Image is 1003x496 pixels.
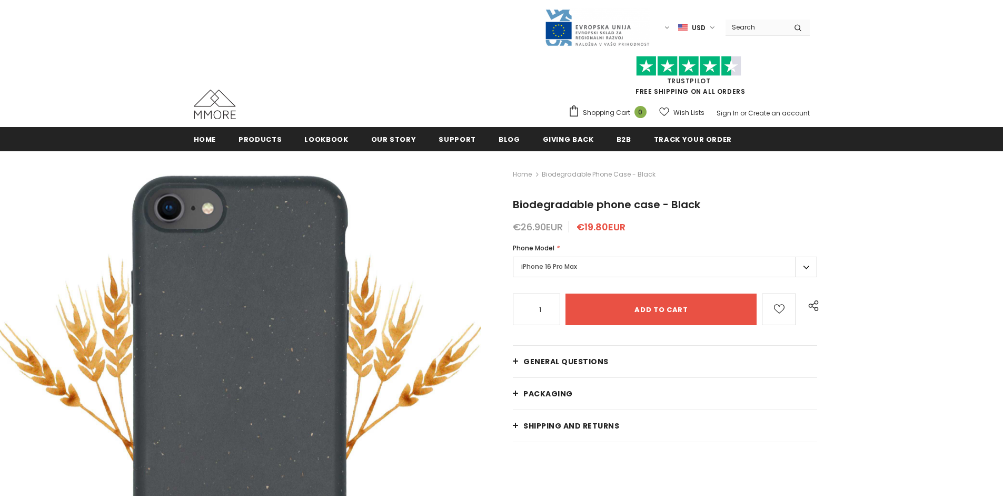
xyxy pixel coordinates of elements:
[667,76,711,85] a: Trustpilot
[617,127,631,151] a: B2B
[194,134,216,144] span: Home
[678,23,688,32] img: USD
[654,134,732,144] span: Track your order
[740,109,747,118] span: or
[371,134,416,144] span: Our Story
[513,257,817,277] label: iPhone 16 Pro Max
[513,410,817,442] a: Shipping and returns
[513,197,700,212] span: Biodegradable phone case - Black
[544,23,650,32] a: Javni Razpis
[513,346,817,377] a: General Questions
[544,8,650,47] img: Javni Razpis
[239,127,282,151] a: Products
[542,168,656,181] span: Biodegradable phone case - Black
[634,106,647,118] span: 0
[513,168,532,181] a: Home
[543,127,594,151] a: Giving back
[654,127,732,151] a: Track your order
[513,378,817,410] a: PACKAGING
[194,90,236,119] img: MMORE Cases
[659,103,704,122] a: Wish Lists
[717,109,739,118] a: Sign In
[726,20,786,35] input: Search Site
[523,421,619,431] span: Shipping and returns
[371,127,416,151] a: Our Story
[748,109,810,118] a: Create an account
[304,134,348,144] span: Lookbook
[513,220,563,234] span: €26.90EUR
[439,134,476,144] span: support
[523,388,573,399] span: PACKAGING
[543,134,594,144] span: Giving back
[194,127,216,151] a: Home
[239,134,282,144] span: Products
[304,127,348,151] a: Lookbook
[565,294,757,325] input: Add to cart
[568,105,652,121] a: Shopping Cart 0
[617,134,631,144] span: B2B
[499,134,520,144] span: Blog
[673,108,704,118] span: Wish Lists
[499,127,520,151] a: Blog
[692,23,706,33] span: USD
[439,127,476,151] a: support
[523,356,609,367] span: General Questions
[577,220,625,234] span: €19.80EUR
[583,108,630,118] span: Shopping Cart
[568,61,810,96] span: FREE SHIPPING ON ALL ORDERS
[636,56,741,76] img: Trust Pilot Stars
[513,244,554,252] span: Phone Model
